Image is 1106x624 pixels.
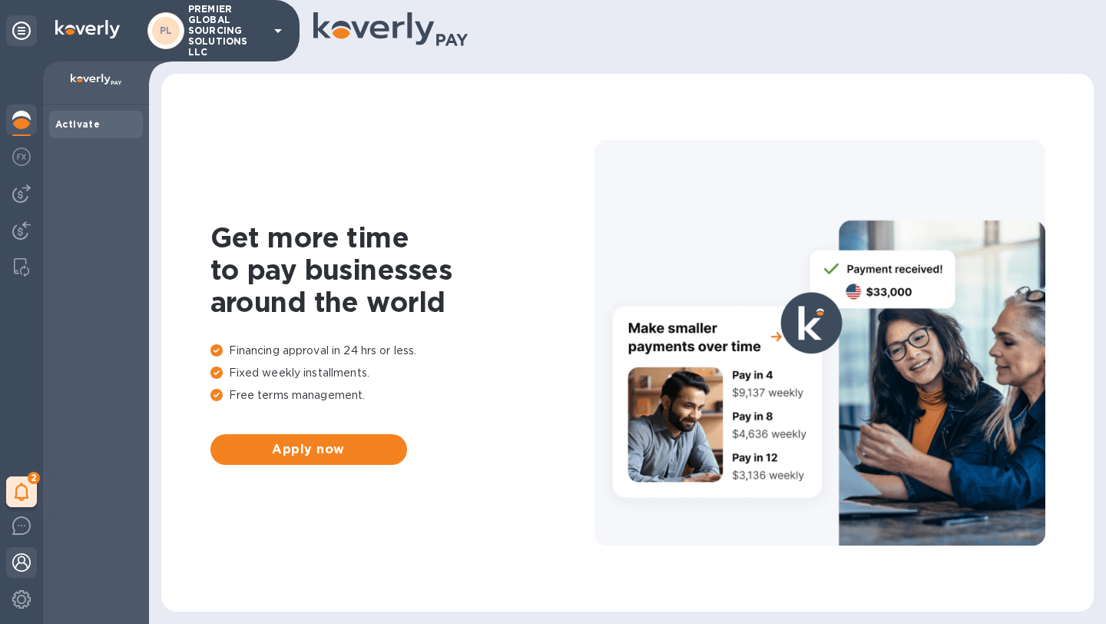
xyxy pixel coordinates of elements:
b: Activate [55,118,100,130]
b: PL [160,25,173,36]
span: 2 [28,472,40,484]
div: Unpin categories [6,15,37,46]
button: Apply now [210,434,407,465]
h1: Get more time to pay businesses around the world [210,221,594,318]
p: Free terms management. [210,387,594,403]
p: Fixed weekly installments. [210,365,594,381]
span: Apply now [223,440,395,459]
img: Logo [55,20,120,38]
p: PREMIER GLOBAL SOURCING SOLUTIONS LLC [188,4,265,58]
img: Foreign exchange [12,148,31,166]
p: Financing approval in 24 hrs or less. [210,343,594,359]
